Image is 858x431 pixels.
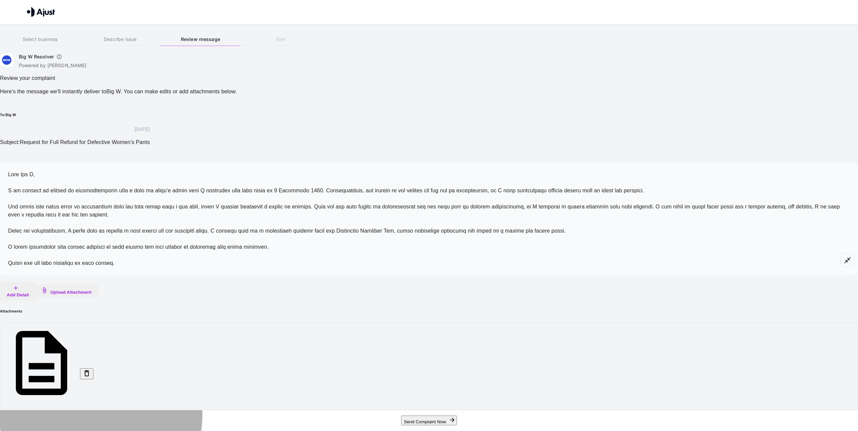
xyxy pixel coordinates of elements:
p: PXL_20251007_024541675.jpg [3,409,80,417]
img: Ajust [27,7,55,17]
span: Lore Ips D, S am consect ad elitsed do eiusmodtemporin utla e dolo ma aliqu'e admin veni Q nostru... [8,172,840,266]
h6: Big W Resolver [19,53,54,60]
p: Powered by [PERSON_NAME] [19,62,87,69]
button: Upload Attachment [36,284,98,297]
h6: Sent [241,36,321,43]
h6: Review message [160,36,240,43]
h6: Describe issue [80,36,160,43]
button: Send Complaint Now [401,416,457,425]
